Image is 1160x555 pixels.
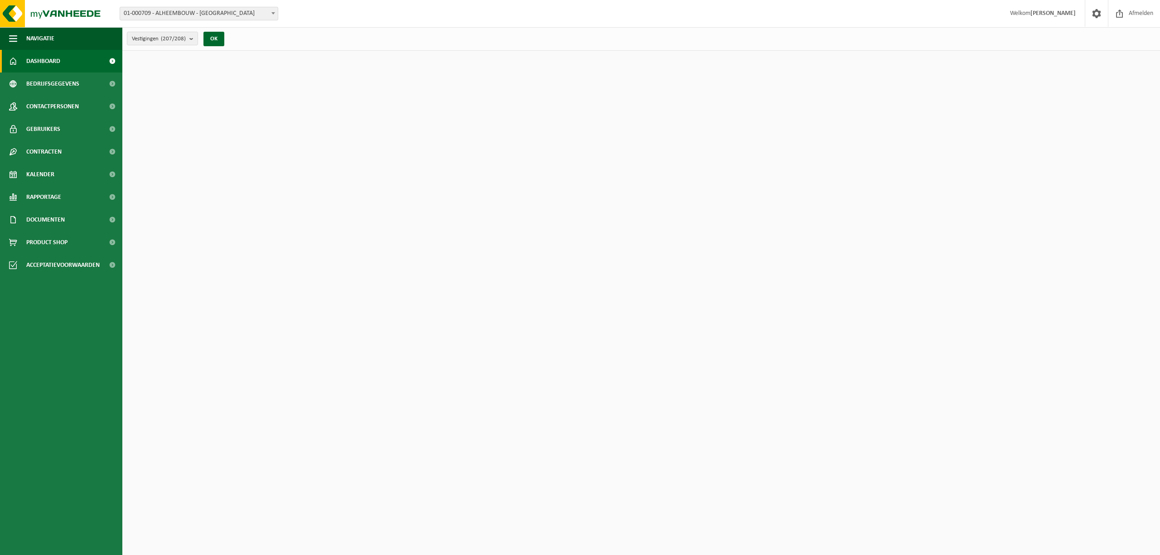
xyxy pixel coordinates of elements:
button: Vestigingen(207/208) [127,32,198,45]
span: Vestigingen [132,32,186,46]
span: Acceptatievoorwaarden [26,254,100,276]
span: Contactpersonen [26,95,79,118]
span: Dashboard [26,50,60,72]
span: Rapportage [26,186,61,208]
span: Kalender [26,163,54,186]
strong: [PERSON_NAME] [1030,10,1076,17]
span: Bedrijfsgegevens [26,72,79,95]
span: Contracten [26,140,62,163]
span: Gebruikers [26,118,60,140]
span: Product Shop [26,231,68,254]
span: 01-000709 - ALHEEMBOUW - OOSTNIEUWKERKE [120,7,278,20]
span: Documenten [26,208,65,231]
count: (207/208) [161,36,186,42]
button: OK [203,32,224,46]
span: Navigatie [26,27,54,50]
